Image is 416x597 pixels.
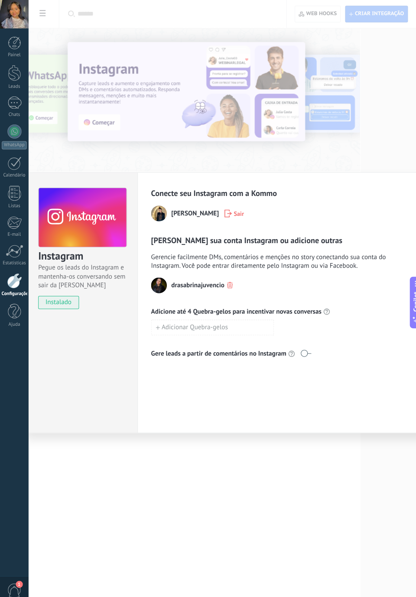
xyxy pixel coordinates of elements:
[159,320,225,326] span: Adicionar Quebra-gelos
[169,206,216,215] span: [PERSON_NAME]
[2,287,27,293] div: Configurações
[2,83,27,88] div: Leads
[149,186,273,196] span: Conecte seu Instagram com a Kommo
[38,292,78,305] span: instalado
[169,277,221,286] span: drasabrinajuvencio
[2,318,27,323] div: Ajuda
[2,201,27,206] div: Listas
[2,51,27,57] div: Painel
[406,288,415,308] span: Copilot
[2,170,27,176] div: Calendário
[149,303,317,312] span: Adicione até 4 Quebra-gelos para incentivar novas conversas
[2,257,27,263] div: Estatísticas
[149,203,165,218] img: Avatar
[16,573,23,580] span: 1
[38,260,124,286] span: Pegue os leads do Instagram e mantenha-os conversando sem sair da [PERSON_NAME]
[2,229,27,234] div: E-mail
[231,208,240,214] span: Sair
[149,345,283,353] span: Gere leads a partir de comentários no Instagram
[149,250,406,267] span: Gerencie facilmente DMs, comentários e menções no story conectando sua conta do Instagram. Você p...
[149,315,270,331] button: Adicionar Quebra-gelos
[2,110,27,116] div: Chats
[2,139,26,148] div: WhatsApp
[38,246,124,260] h3: Instagram
[149,274,165,289] img: Avatar
[218,204,244,217] button: Sair
[149,232,338,243] span: [PERSON_NAME] sua conta Instagram ou adicione outras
